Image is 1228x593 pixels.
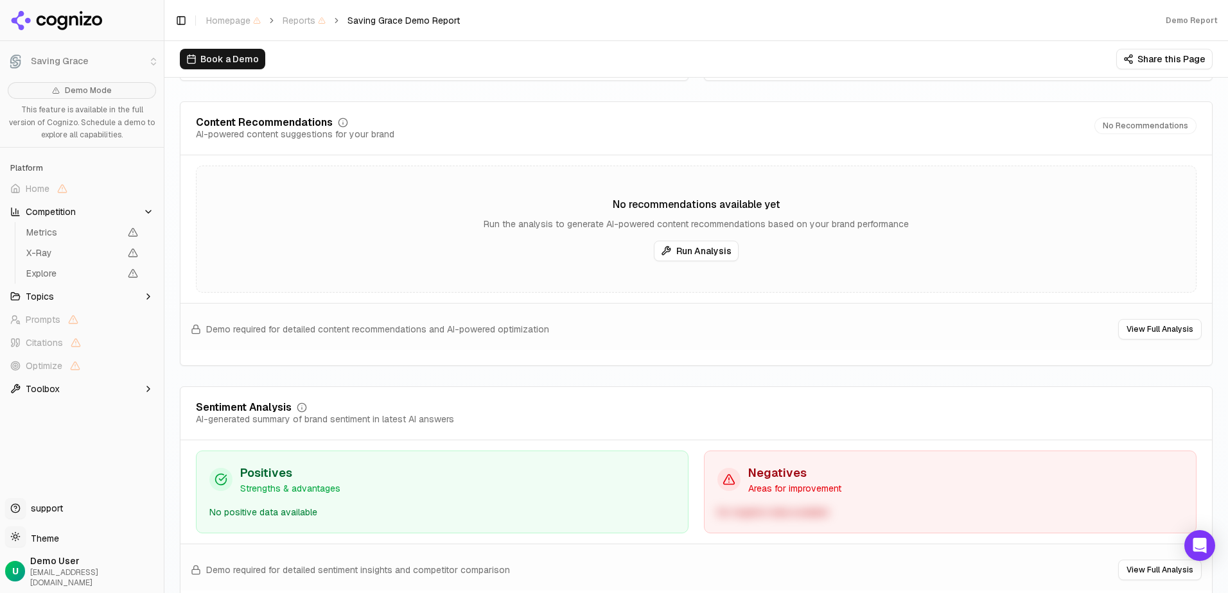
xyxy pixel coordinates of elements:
span: Demo required for detailed content recommendations and AI-powered optimization [206,323,549,336]
span: Homepage [206,14,261,27]
h3: Positives [240,464,340,482]
button: Toolbox [5,379,159,399]
span: Prompts [26,313,60,326]
div: Demo Report [1166,15,1218,26]
p: Areas for improvement [748,482,841,495]
div: Open Intercom Messenger [1184,530,1215,561]
div: AI-powered content suggestions for your brand [196,128,394,141]
button: View Full Analysis [1118,319,1202,339]
span: Theme [26,533,59,544]
div: No recommendations available yet [197,197,1196,212]
span: Demo Mode [65,85,112,96]
button: Topics [5,286,159,307]
span: [EMAIL_ADDRESS][DOMAIN_NAME] [30,567,159,588]
span: Citations [26,336,63,349]
div: AI-generated summary of brand sentiment in latest AI answers [196,413,454,425]
button: Book a Demo [180,49,265,69]
div: Platform [5,158,159,178]
span: Demo required for detailed sentiment insights and competitor comparison [206,563,510,576]
div: Content Recommendations [196,117,333,128]
span: Home [26,182,49,195]
span: Toolbox [26,382,60,395]
span: U [12,565,19,578]
div: No positive data available [209,505,675,520]
p: This feature is available in the full version of Cognizo. Schedule a demo to explore all capabili... [8,104,156,142]
p: Strengths & advantages [240,482,340,495]
h3: Negatives [748,464,841,482]
div: No negative data available [717,505,1183,520]
span: Demo User [30,554,159,567]
button: Run Analysis [654,241,739,261]
span: support [26,502,63,515]
nav: breadcrumb [206,14,460,27]
span: Competition [26,205,76,218]
span: Topics [26,290,54,303]
span: Explore [26,267,120,280]
span: Reports [283,14,326,27]
button: Competition [5,202,159,222]
div: Sentiment Analysis [196,402,292,413]
div: Run the analysis to generate AI-powered content recommendations based on your brand performance [197,218,1196,230]
span: Optimize [26,359,62,372]
button: Share this Page [1116,49,1213,69]
span: Saving Grace Demo Report [347,14,460,27]
span: No Recommendations [1094,117,1197,134]
span: X-Ray [26,246,120,259]
span: Metrics [26,226,120,239]
button: View Full Analysis [1118,560,1202,580]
